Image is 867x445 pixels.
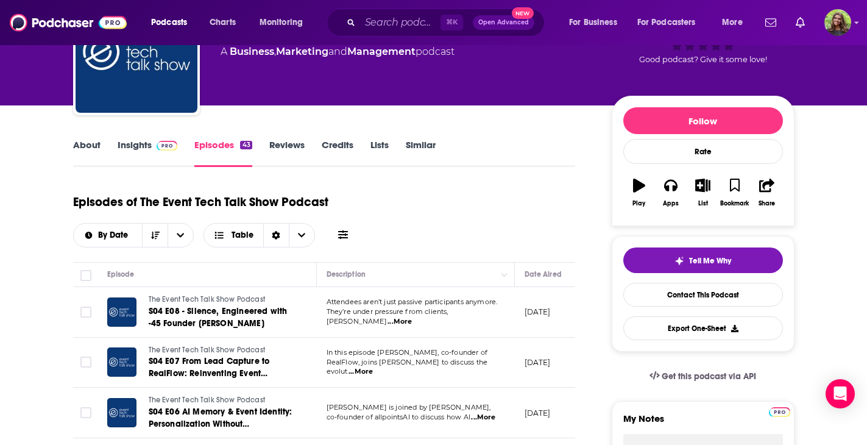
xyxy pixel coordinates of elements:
span: For Podcasters [637,14,696,31]
button: Choose View [203,223,315,247]
span: Logged in as reagan34226 [824,9,851,36]
button: open menu [74,231,143,240]
span: Toggle select row [80,357,91,368]
button: tell me why sparkleTell Me Why [623,247,783,273]
div: Sort Direction [263,224,289,247]
span: The Event Tech Talk Show Podcast [149,396,265,404]
a: Lists [370,139,389,167]
button: Open AdvancedNew [473,15,534,30]
a: Pro website [769,405,790,417]
span: In this episode [PERSON_NAME], co-founder of [327,348,488,357]
span: and [328,46,347,57]
span: Get this podcast via API [662,371,756,382]
button: open menu [143,13,203,32]
a: S04 E07 From Lead Capture to RealFlow: Reinventing Event Websites with Short-Form Video [149,355,295,380]
img: Podchaser Pro [157,141,178,151]
span: More [722,14,743,31]
button: Sort Direction [142,224,168,247]
input: Search podcasts, credits, & more... [360,13,441,32]
span: Podcasts [151,14,187,31]
div: Open Intercom Messenger [826,379,855,408]
a: Contact This Podcast [623,283,783,307]
a: Episodes43 [194,139,252,167]
button: open menu [629,13,713,32]
span: By Date [98,231,132,240]
div: Description [327,267,366,282]
span: Charts [210,14,236,31]
div: Date Aired [525,267,562,282]
span: RealFlow, joins [PERSON_NAME] to discuss the evolut [327,358,488,376]
a: Get this podcast via API [640,361,766,391]
button: open menu [713,13,758,32]
a: Management [347,46,416,57]
span: ⌘ K [441,15,463,30]
span: They’re under pressure from clients, [PERSON_NAME] [327,307,448,326]
div: Apps [663,200,679,207]
button: Column Actions [497,268,512,282]
span: Monitoring [260,14,303,31]
h1: Episodes of The Event Tech Talk Show Podcast [73,194,328,210]
span: Good podcast? Give it some love! [639,55,767,64]
a: Similar [406,139,436,167]
span: Attendees aren’t just passive participants anymore. [327,297,498,306]
div: Search podcasts, credits, & more... [338,9,556,37]
a: S04 E08 - Silence, Engineered with -45 Founder [PERSON_NAME] [149,305,295,330]
button: open menu [561,13,632,32]
button: List [687,171,718,215]
a: The Event Tech Talk Show Podcast [149,345,295,356]
span: Tell Me Why [689,256,731,266]
span: Table [232,231,253,240]
div: Play [632,200,645,207]
span: The Event Tech Talk Show Podcast [149,295,265,304]
p: [DATE] [525,357,551,368]
div: 43 [240,141,252,149]
div: A podcast [221,44,455,59]
div: Rate [623,139,783,164]
a: S04 E06 AI Memory & Event Identity: Personalization Without Compromise with [PERSON_NAME], co-fou... [149,406,295,430]
button: Show profile menu [824,9,851,36]
span: ...More [471,413,495,422]
h2: Choose List sort [73,223,194,247]
a: Credits [322,139,353,167]
button: Apps [655,171,687,215]
p: [DATE] [525,307,551,317]
a: Marketing [276,46,328,57]
button: Follow [623,107,783,134]
button: Export One-Sheet [623,316,783,340]
div: Bookmark [720,200,749,207]
button: open menu [168,224,193,247]
span: S04 E07 From Lead Capture to RealFlow: Reinventing Event Websites with Short-Form Video [149,356,274,391]
span: [PERSON_NAME] is joined by [PERSON_NAME], [327,403,491,411]
span: ...More [387,317,412,327]
span: New [512,7,534,19]
span: , [274,46,276,57]
button: Bookmark [719,171,751,215]
button: Play [623,171,655,215]
a: About [73,139,101,167]
span: co-founder of allpointsAI to discuss how AI [327,413,470,421]
span: S04 E08 - Silence, Engineered with -45 Founder [PERSON_NAME] [149,306,288,329]
a: Business [230,46,274,57]
a: The Event Tech Talk Show Podcast [149,395,295,406]
p: [DATE] [525,408,551,418]
img: Podchaser - Follow, Share and Rate Podcasts [10,11,127,34]
span: Toggle select row [80,407,91,418]
a: Show notifications dropdown [760,12,781,33]
button: open menu [251,13,319,32]
div: List [698,200,708,207]
img: User Profile [824,9,851,36]
span: For Business [569,14,617,31]
button: Share [751,171,782,215]
span: Open Advanced [478,20,529,26]
img: Podchaser Pro [769,407,790,417]
div: Episode [107,267,135,282]
a: Reviews [269,139,305,167]
a: Charts [202,13,243,32]
span: Toggle select row [80,307,91,318]
a: The Event Tech Talk Show Podcast [149,294,295,305]
img: tell me why sparkle [674,256,684,266]
label: My Notes [623,413,783,434]
span: ...More [349,367,373,377]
